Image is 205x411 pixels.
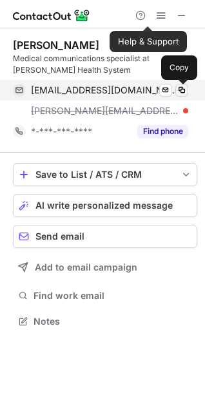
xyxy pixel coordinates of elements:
span: Send email [35,231,84,242]
button: save-profile-one-click [13,163,197,186]
div: [PERSON_NAME] [13,39,99,52]
button: Add to email campaign [13,256,197,279]
div: Medical communications specialist at [PERSON_NAME] Health System [13,53,197,76]
button: Find work email [13,287,197,305]
span: Add to email campaign [35,262,137,272]
button: Reveal Button [137,125,188,138]
span: AI write personalized message [35,200,173,211]
span: [EMAIL_ADDRESS][DOMAIN_NAME] [31,84,179,96]
span: Find work email [34,290,192,301]
button: AI write personalized message [13,194,197,217]
div: Save to List / ATS / CRM [35,169,175,180]
button: Notes [13,312,197,330]
button: Send email [13,225,197,248]
span: [PERSON_NAME][EMAIL_ADDRESS][PERSON_NAME][DOMAIN_NAME] [31,105,179,117]
span: Notes [34,316,192,327]
img: ContactOut v5.3.10 [13,8,90,23]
